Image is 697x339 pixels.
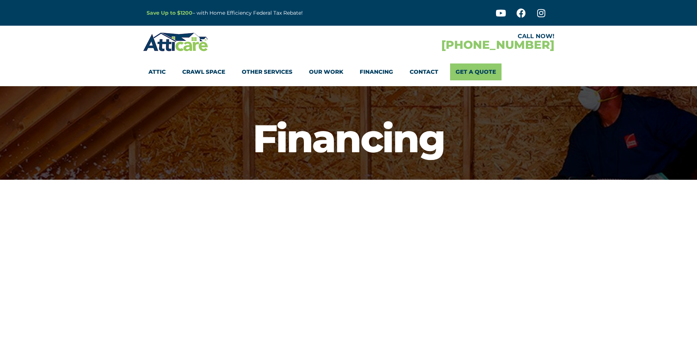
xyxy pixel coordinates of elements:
[148,63,549,80] nav: Menu
[182,63,225,80] a: Crawl Space
[450,63,502,80] a: Get A Quote
[349,33,554,39] div: CALL NOW!
[148,63,166,80] a: Attic
[147,9,385,17] p: – with Home Efficiency Federal Tax Rebate!
[309,63,343,80] a: Our Work
[147,10,193,16] a: Save Up to $1200
[360,63,393,80] a: Financing
[4,119,693,158] h1: Financing
[242,63,292,80] a: Other Services
[410,63,438,80] a: Contact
